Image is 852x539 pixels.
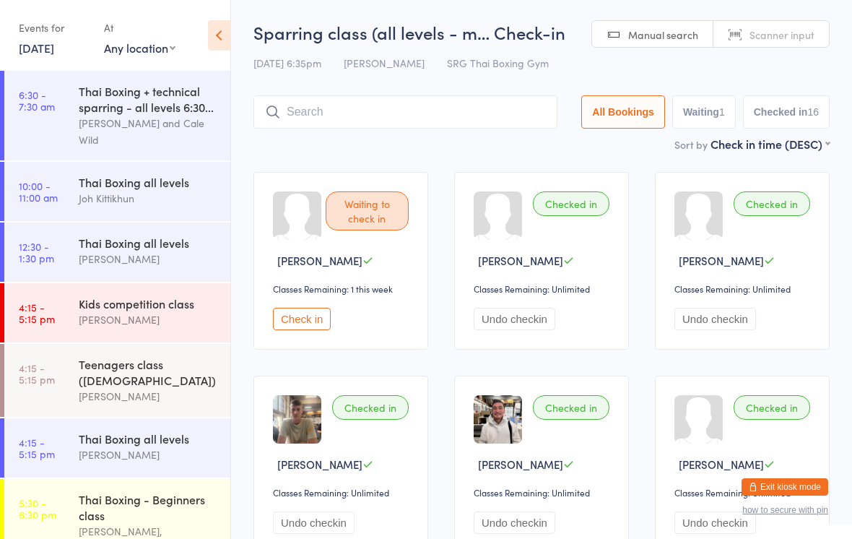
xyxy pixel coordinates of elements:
[743,95,830,129] button: Checked in16
[79,388,218,405] div: [PERSON_NAME]
[19,497,56,520] time: 5:30 - 6:30 pm
[4,71,230,160] a: 6:30 -7:30 amThai Boxing + technical sparring - all levels 6:30...[PERSON_NAME] and Cale Wild
[19,241,54,264] time: 12:30 - 1:30 pm
[674,137,708,152] label: Sort by
[742,505,828,515] button: how to secure with pin
[104,40,175,56] div: Any location
[474,512,555,534] button: Undo checkin
[344,56,425,70] span: [PERSON_NAME]
[674,283,814,295] div: Classes Remaining: Unlimited
[679,253,764,268] span: [PERSON_NAME]
[79,235,218,251] div: Thai Boxing all levels
[734,191,810,216] div: Checked in
[4,283,230,342] a: 4:15 -5:15 pmKids competition class[PERSON_NAME]
[734,395,810,420] div: Checked in
[79,251,218,267] div: [PERSON_NAME]
[679,457,764,472] span: [PERSON_NAME]
[807,106,819,118] div: 16
[719,106,725,118] div: 1
[273,486,413,499] div: Classes Remaining: Unlimited
[79,174,218,190] div: Thai Boxing all levels
[79,491,218,523] div: Thai Boxing - Beginners class
[474,283,614,295] div: Classes Remaining: Unlimited
[474,395,522,444] img: image1719827438.png
[273,395,321,444] img: image1738823270.png
[332,395,409,420] div: Checked in
[478,253,563,268] span: [PERSON_NAME]
[749,27,814,42] span: Scanner input
[273,308,331,330] button: Check in
[79,296,218,311] div: Kids competition class
[79,311,218,328] div: [PERSON_NAME]
[253,20,830,44] h2: Sparring class (all levels - m… Check-in
[104,16,175,40] div: At
[277,253,362,268] span: [PERSON_NAME]
[79,115,218,148] div: [PERSON_NAME] and Cale Wild
[533,395,609,420] div: Checked in
[478,457,563,472] span: [PERSON_NAME]
[19,301,55,324] time: 4:15 - 5:15 pm
[79,431,218,447] div: Thai Boxing all levels
[474,486,614,499] div: Classes Remaining: Unlimited
[79,190,218,207] div: Joh Kittikhun
[672,95,736,129] button: Waiting1
[674,512,756,534] button: Undo checkin
[4,162,230,221] a: 10:00 -11:00 amThai Boxing all levelsJoh Kittikhun
[19,89,55,112] time: 6:30 - 7:30 am
[581,95,665,129] button: All Bookings
[447,56,549,70] span: SRG Thai Boxing Gym
[4,418,230,478] a: 4:15 -5:15 pmThai Boxing all levels[PERSON_NAME]
[19,362,55,385] time: 4:15 - 5:15 pm
[79,356,218,388] div: Teenagers class ([DEMOGRAPHIC_DATA])
[628,27,698,42] span: Manual search
[79,83,218,115] div: Thai Boxing + technical sparring - all levels 6:30...
[710,136,830,152] div: Check in time (DESC)
[4,223,230,282] a: 12:30 -1:30 pmThai Boxing all levels[PERSON_NAME]
[19,16,90,40] div: Events for
[19,436,55,460] time: 4:15 - 5:15 pm
[674,308,756,330] button: Undo checkin
[674,486,814,499] div: Classes Remaining: Unlimited
[742,478,828,496] button: Exit kiosk mode
[19,180,58,203] time: 10:00 - 11:00 am
[4,344,230,417] a: 4:15 -5:15 pmTeenagers class ([DEMOGRAPHIC_DATA])[PERSON_NAME]
[273,283,413,295] div: Classes Remaining: 1 this week
[253,95,557,129] input: Search
[19,40,54,56] a: [DATE]
[474,308,555,330] button: Undo checkin
[326,191,409,230] div: Waiting to check in
[253,56,321,70] span: [DATE] 6:35pm
[79,447,218,463] div: [PERSON_NAME]
[277,457,362,472] span: [PERSON_NAME]
[533,191,609,216] div: Checked in
[273,512,355,534] button: Undo checkin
